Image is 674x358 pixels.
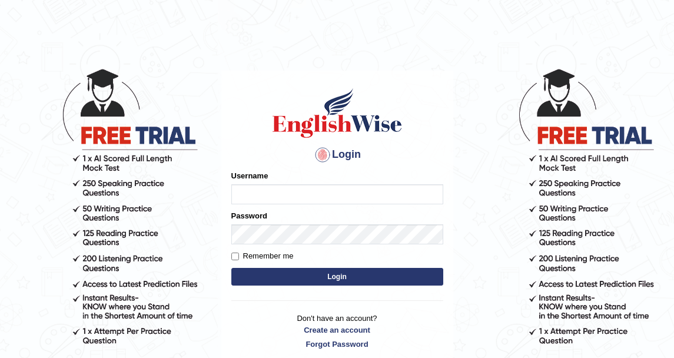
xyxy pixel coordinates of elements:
[231,339,443,350] a: Forgot Password
[231,170,268,181] label: Username
[231,210,267,221] label: Password
[231,250,294,262] label: Remember me
[231,324,443,336] a: Create an account
[231,313,443,349] p: Don't have an account?
[231,145,443,164] h4: Login
[270,87,404,140] img: Logo of English Wise sign in for intelligent practice with AI
[231,253,239,260] input: Remember me
[231,268,443,286] button: Login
